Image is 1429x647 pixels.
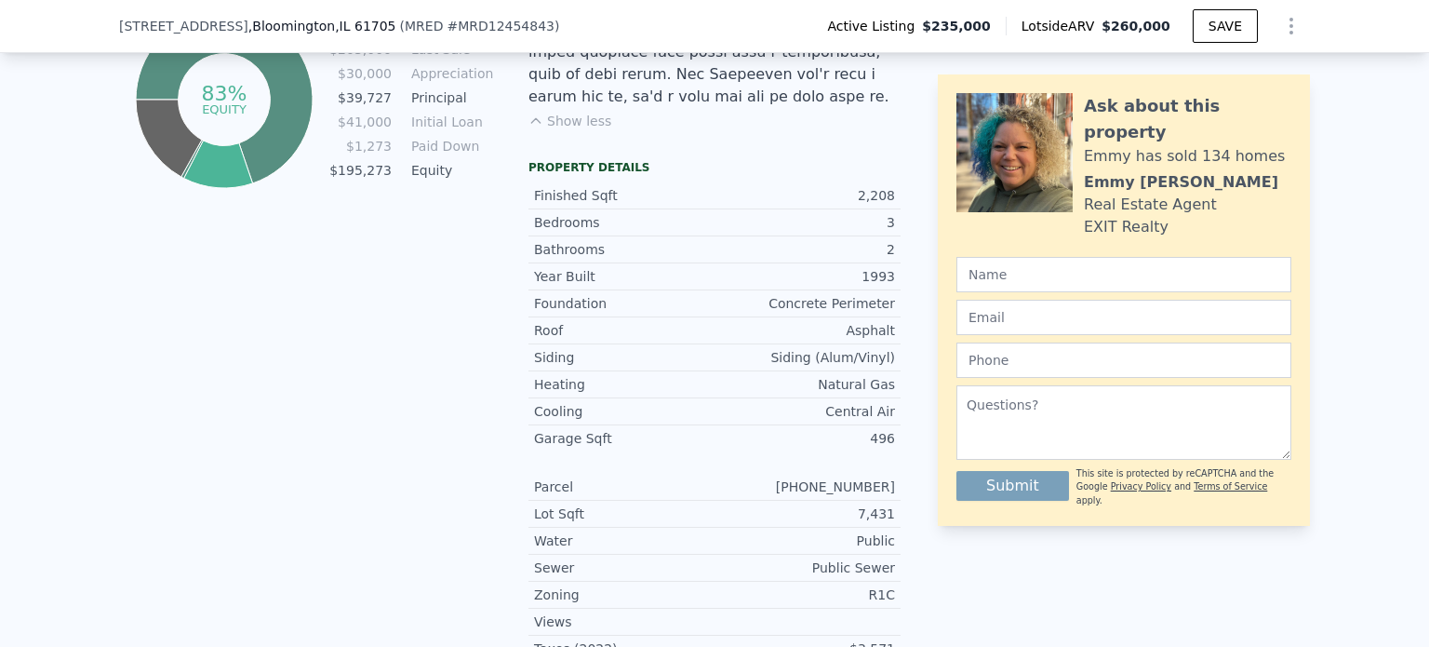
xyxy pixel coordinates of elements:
[956,343,1291,378] input: Phone
[714,240,895,259] div: 2
[714,321,895,340] div: Asphalt
[1111,481,1171,492] a: Privacy Policy
[119,17,248,35] span: [STREET_ADDRESS]
[328,160,393,181] td: $195,273
[714,402,895,421] div: Central Air
[407,63,491,84] td: Appreciation
[714,505,895,523] div: 7,431
[534,586,714,604] div: Zoning
[1022,17,1102,35] span: Lotside ARV
[328,88,393,108] td: $39,727
[328,112,393,132] td: $41,000
[827,17,922,35] span: Active Listing
[1084,93,1291,145] div: Ask about this property
[447,19,554,34] span: # MRD12454843
[534,294,714,313] div: Foundation
[528,112,611,130] button: Show less
[714,532,895,550] div: Public
[534,559,714,577] div: Sewer
[922,17,991,35] span: $235,000
[407,88,491,108] td: Principal
[714,186,895,205] div: 2,208
[328,136,393,156] td: $1,273
[714,294,895,313] div: Concrete Perimeter
[534,267,714,286] div: Year Built
[534,429,714,448] div: Garage Sqft
[202,101,247,115] tspan: equity
[407,136,491,156] td: Paid Down
[714,213,895,232] div: 3
[201,82,247,105] tspan: 83%
[335,19,395,34] span: , IL 61705
[534,240,714,259] div: Bathrooms
[1084,194,1217,216] div: Real Estate Agent
[534,613,714,631] div: Views
[1084,216,1169,238] div: EXIT Realty
[1102,19,1170,34] span: $260,000
[534,478,714,496] div: Parcel
[1194,481,1267,492] a: Terms of Service
[714,559,895,577] div: Public Sewer
[1084,145,1285,168] div: Emmy has sold 134 homes
[534,375,714,394] div: Heating
[956,257,1291,292] input: Name
[407,160,491,181] td: Equity
[534,402,714,421] div: Cooling
[714,375,895,394] div: Natural Gas
[1193,9,1258,43] button: SAVE
[248,17,396,35] span: , Bloomington
[714,429,895,448] div: 496
[407,112,491,132] td: Initial Loan
[1076,467,1291,507] div: This site is protected by reCAPTCHA and the Google and apply.
[956,300,1291,335] input: Email
[534,213,714,232] div: Bedrooms
[328,63,393,84] td: $30,000
[714,348,895,367] div: Siding (Alum/Vinyl)
[400,17,560,35] div: ( )
[714,478,895,496] div: [PHONE_NUMBER]
[714,586,895,604] div: R1C
[1273,7,1310,45] button: Show Options
[956,471,1069,501] button: Submit
[405,19,443,34] span: MRED
[714,267,895,286] div: 1993
[534,348,714,367] div: Siding
[534,321,714,340] div: Roof
[534,532,714,550] div: Water
[528,160,901,175] div: Property details
[534,505,714,523] div: Lot Sqft
[534,186,714,205] div: Finished Sqft
[1084,171,1278,194] div: Emmy [PERSON_NAME]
